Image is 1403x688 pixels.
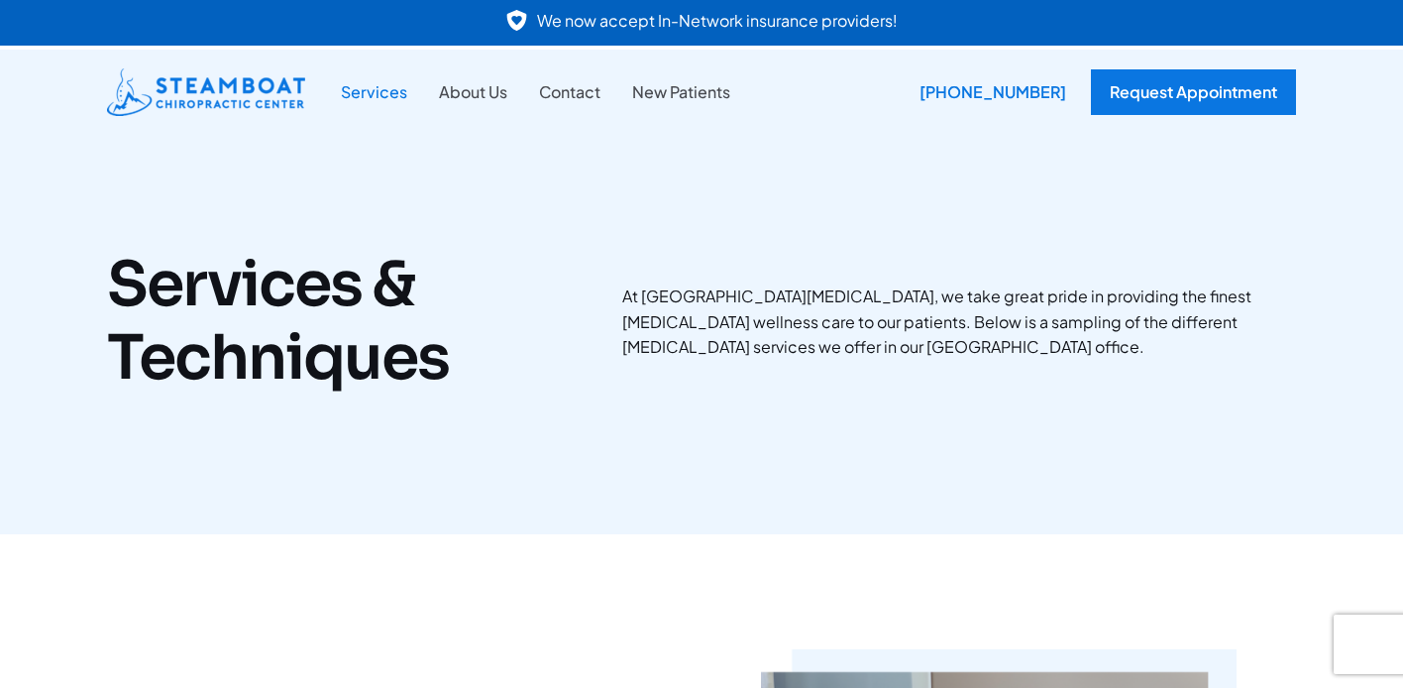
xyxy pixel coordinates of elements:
[325,79,423,105] a: Services
[905,69,1081,115] div: [PHONE_NUMBER]
[523,79,616,105] a: Contact
[107,248,583,396] h1: Services & Techniques
[616,79,746,105] a: New Patients
[325,79,746,105] nav: Site Navigation
[107,68,305,116] img: Steamboat Chiropractic Center
[1091,69,1296,115] a: Request Appointment
[905,69,1071,115] a: [PHONE_NUMBER]
[423,79,523,105] a: About Us
[622,284,1296,360] p: At [GEOGRAPHIC_DATA][MEDICAL_DATA], we take great pride in providing the finest [MEDICAL_DATA] we...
